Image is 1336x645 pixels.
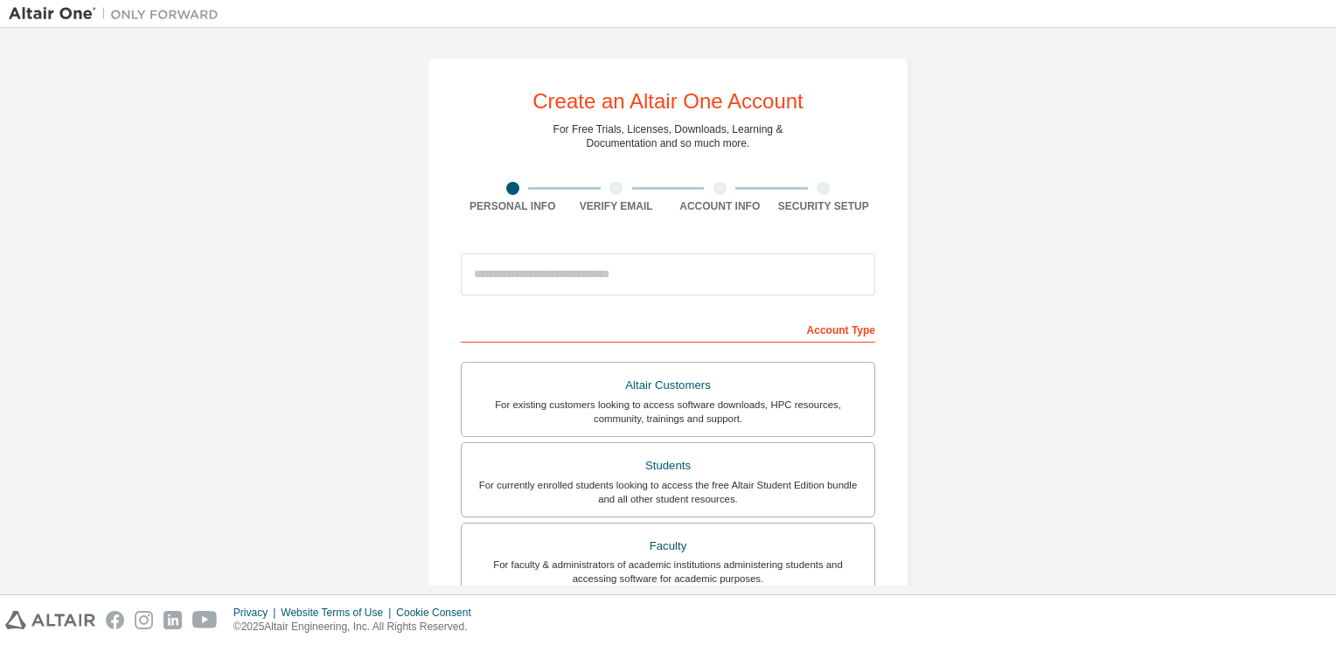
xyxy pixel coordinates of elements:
[233,606,281,620] div: Privacy
[192,611,218,629] img: youtube.svg
[135,611,153,629] img: instagram.svg
[472,478,864,506] div: For currently enrolled students looking to access the free Altair Student Edition bundle and all ...
[164,611,182,629] img: linkedin.svg
[9,5,227,23] img: Altair One
[472,454,864,478] div: Students
[472,534,864,558] div: Faculty
[233,620,482,635] p: © 2025 Altair Engineering, Inc. All Rights Reserved.
[565,199,669,213] div: Verify Email
[472,558,864,586] div: For faculty & administrators of academic institutions administering students and accessing softwa...
[472,373,864,398] div: Altair Customers
[396,606,481,620] div: Cookie Consent
[461,199,565,213] div: Personal Info
[106,611,124,629] img: facebook.svg
[668,199,772,213] div: Account Info
[772,199,876,213] div: Security Setup
[553,122,783,150] div: For Free Trials, Licenses, Downloads, Learning & Documentation and so much more.
[461,315,875,343] div: Account Type
[472,398,864,426] div: For existing customers looking to access software downloads, HPC resources, community, trainings ...
[281,606,396,620] div: Website Terms of Use
[532,91,804,112] div: Create an Altair One Account
[5,611,95,629] img: altair_logo.svg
